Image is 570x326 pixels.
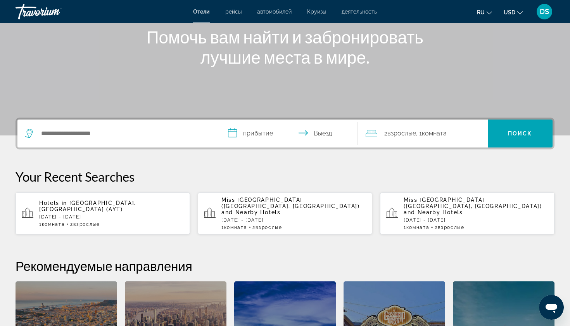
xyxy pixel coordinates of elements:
[416,128,447,139] span: , 1
[16,258,554,274] h2: Рекомендуемые направления
[252,225,282,230] span: 2
[540,8,549,16] span: DS
[257,9,292,15] a: автомобилей
[73,222,100,227] span: Взрослые
[16,192,190,235] button: Hotels in [GEOGRAPHIC_DATA], [GEOGRAPHIC_DATA] (AYT)[DATE] - [DATE]1Комната2Взрослые
[221,197,360,209] span: Miss [GEOGRAPHIC_DATA] ([GEOGRAPHIC_DATA], [GEOGRAPHIC_DATA])
[17,120,553,147] div: Search widget
[221,217,366,223] p: [DATE] - [DATE]
[477,9,485,16] span: ru
[193,9,210,15] a: Отели
[539,295,564,320] iframe: Кнопка запуска окна обмена сообщениями
[16,2,93,22] a: Travorium
[404,197,542,209] span: Miss [GEOGRAPHIC_DATA] ([GEOGRAPHIC_DATA], [GEOGRAPHIC_DATA])
[256,225,282,230] span: Взрослые
[40,128,208,139] input: Search hotel destination
[438,225,464,230] span: Взрослые
[39,200,136,212] span: [GEOGRAPHIC_DATA], [GEOGRAPHIC_DATA] (AYT)
[342,9,377,15] a: деятельность
[224,225,247,230] span: Комната
[477,7,492,18] button: Change language
[508,130,532,137] span: Поиск
[435,225,464,230] span: 2
[220,120,358,147] button: Select check in and out date
[70,222,100,227] span: 2
[221,209,281,215] span: and Nearby Hotels
[140,27,430,67] h1: Помочь вам найти и забронировать лучшие места в мире.
[504,9,515,16] span: USD
[16,169,554,184] p: Your Recent Searches
[225,9,242,15] a: рейсы
[404,217,548,223] p: [DATE] - [DATE]
[504,7,523,18] button: Change currency
[39,222,65,227] span: 1
[307,9,326,15] a: Круизы
[488,120,553,147] button: Search
[406,225,430,230] span: Комната
[422,130,447,137] span: Комната
[221,225,247,230] span: 1
[387,130,416,137] span: Взрослые
[404,209,463,215] span: and Nearby Hotels
[39,214,184,220] p: [DATE] - [DATE]
[534,3,554,20] button: User Menu
[42,222,65,227] span: Комната
[384,128,416,139] span: 2
[404,225,429,230] span: 1
[198,192,372,235] button: Miss [GEOGRAPHIC_DATA] ([GEOGRAPHIC_DATA], [GEOGRAPHIC_DATA]) and Nearby Hotels[DATE] - [DATE]1Ко...
[39,200,67,206] span: Hotels in
[380,192,554,235] button: Miss [GEOGRAPHIC_DATA] ([GEOGRAPHIC_DATA], [GEOGRAPHIC_DATA]) and Nearby Hotels[DATE] - [DATE]1Ко...
[358,120,488,147] button: Travelers: 2 adults, 0 children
